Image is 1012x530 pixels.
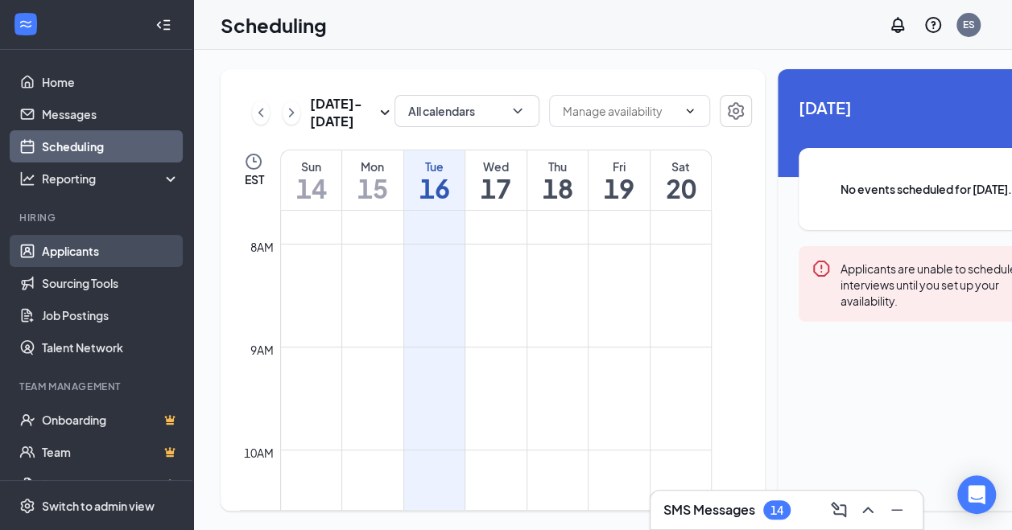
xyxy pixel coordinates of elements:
svg: SmallChevronDown [375,103,394,122]
svg: ChevronUp [858,500,878,520]
svg: WorkstreamLogo [18,16,34,32]
div: Wed [465,158,527,175]
a: Home [42,66,180,98]
svg: Analysis [19,171,35,187]
a: OnboardingCrown [42,404,180,436]
a: September 18, 2025 [527,150,589,210]
button: All calendarsChevronDown [394,95,539,127]
div: Mon [342,158,403,175]
a: September 16, 2025 [404,150,465,210]
a: September 14, 2025 [281,150,341,210]
svg: Settings [19,498,35,514]
input: Manage availability [563,102,677,120]
svg: ChevronLeft [253,103,269,122]
svg: ChevronRight [283,103,299,122]
a: DocumentsCrown [42,468,180,500]
a: September 20, 2025 [651,150,711,210]
a: Scheduling [42,130,180,162]
svg: Minimize [887,500,907,520]
button: ChevronRight [283,101,300,125]
h1: 17 [465,175,527,202]
h1: 18 [527,175,589,202]
a: Applicants [42,235,180,267]
svg: Error [812,259,831,278]
div: Thu [527,158,589,175]
div: Reporting [42,171,180,187]
h1: 14 [281,175,341,202]
svg: Collapse [155,17,171,33]
button: ChevronUp [855,497,881,523]
h1: 15 [342,175,403,202]
a: September 15, 2025 [342,150,403,210]
svg: Settings [726,101,746,121]
a: Settings [720,95,752,130]
button: Minimize [884,497,910,523]
div: Sat [651,158,711,175]
a: Job Postings [42,299,180,331]
h1: 19 [589,175,650,202]
a: TeamCrown [42,436,180,468]
h3: SMS Messages [663,501,755,519]
div: Hiring [19,211,176,224]
svg: ChevronDown [510,103,526,119]
div: Tue [404,158,465,175]
a: Messages [42,98,180,130]
div: Fri [589,158,650,175]
h1: Scheduling [221,11,327,39]
svg: QuestionInfo [923,15,943,35]
button: ChevronLeft [252,101,270,125]
button: Settings [720,95,752,127]
div: Team Management [19,380,176,393]
div: Sun [281,158,341,175]
svg: ChevronDown [684,105,696,117]
div: 10am [241,444,277,462]
div: Open Intercom Messenger [957,475,996,514]
svg: Notifications [888,15,907,35]
a: Talent Network [42,331,180,364]
svg: Clock [244,152,263,171]
h3: [DATE] - [DATE] [310,95,375,130]
div: 8am [247,238,277,256]
h1: 20 [651,175,711,202]
span: EST [244,171,263,187]
a: September 17, 2025 [465,150,527,210]
h1: 16 [404,175,465,202]
a: September 19, 2025 [589,150,650,210]
button: ComposeMessage [826,497,852,523]
a: Sourcing Tools [42,267,180,299]
div: 9am [247,341,277,359]
div: 14 [770,503,783,517]
div: ES [963,18,975,31]
div: Switch to admin view [42,498,155,514]
svg: ComposeMessage [829,500,849,520]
